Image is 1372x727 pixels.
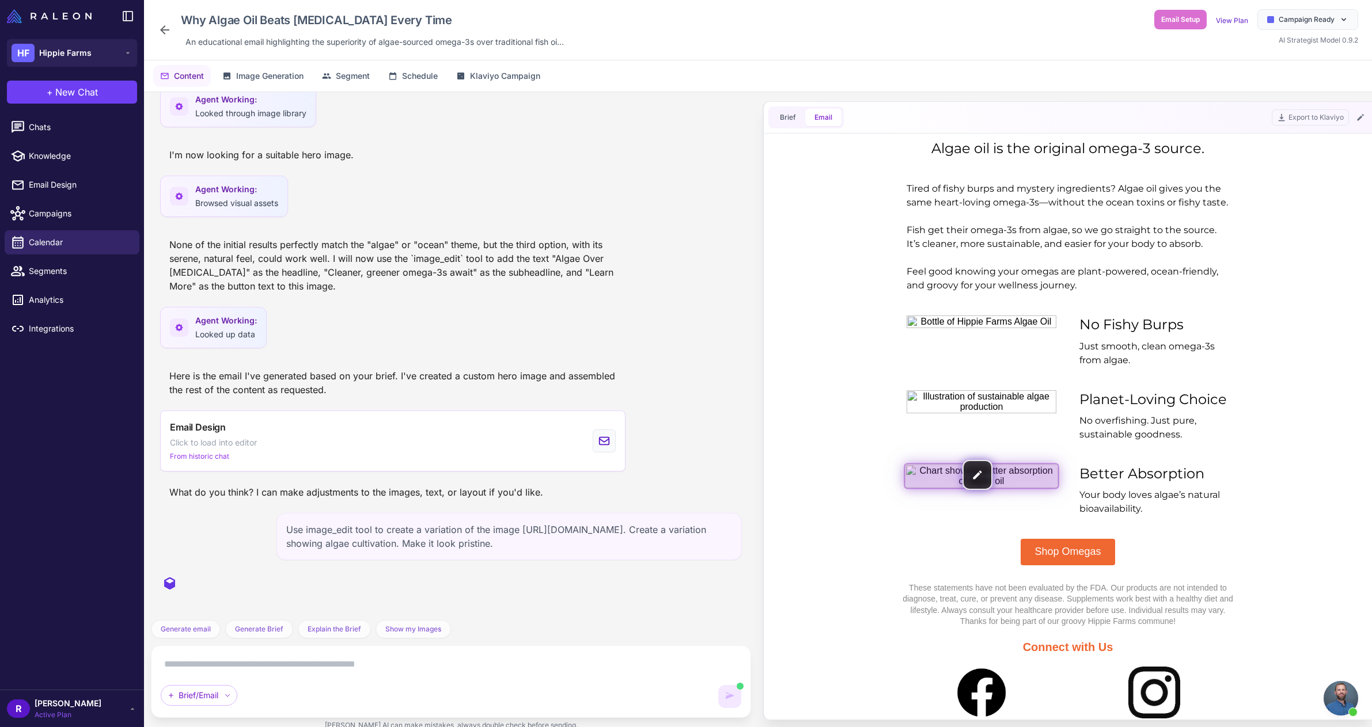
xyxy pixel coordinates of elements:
[1272,109,1349,125] button: Export to Klaviyo
[7,39,137,67] button: HFHippie Farms
[173,528,225,580] img: Facebook logo
[29,178,130,191] span: Email Design
[1279,14,1335,25] span: Campaign Ready
[47,85,53,99] span: +
[170,420,226,434] span: Email Design
[298,620,371,638] button: Explain the Brief
[346,528,398,580] img: Instagram logo
[119,444,453,478] p: These statements have not been evaluated by the FDA. Our products are not intended to diagnose, t...
[238,401,332,427] a: Shop Omegas
[276,513,742,560] div: Use image_edit tool to create a variation of the image [URL][DOMAIN_NAME]. Create a variation sho...
[5,317,139,341] a: Integrations
[161,624,211,634] span: Generate email
[195,198,278,208] span: Browsed visual assets
[170,436,257,449] span: Click to load into editor
[376,620,451,638] button: Show my Images
[124,252,274,275] img: Illustration of sustainable algae production
[737,683,744,690] span: AI is generating content. You can still type but cannot send yet.
[195,93,306,106] span: Agent Working:
[29,265,130,277] span: Segments
[161,685,237,706] div: Brief/Email
[124,177,274,190] img: Bottle of Hippie Farms Algae Oil
[35,697,101,710] span: [PERSON_NAME]
[297,177,447,195] div: No Fishy Burps
[55,85,98,99] span: New Chat
[195,108,306,118] span: Looked through image library
[1279,36,1358,44] span: AI Strategist Model 0.9.2
[5,259,139,283] a: Segments
[195,314,257,327] span: Agent Working:
[236,70,304,82] span: Image Generation
[5,144,139,168] a: Knowledge
[225,620,293,638] button: Generate Brief
[1154,10,1207,29] button: Email Setup
[297,201,447,229] div: Just smooth, clean omega-3s from algae.
[5,230,139,254] a: Calendar
[119,501,453,517] p: Connect with Us
[449,65,547,87] button: Klaviyo Campaign
[336,70,370,82] span: Segment
[160,481,552,504] div: What do you think? I can make adjustments to the images, text, or layout if you'd like.
[119,478,453,489] p: Thanks for being part of our groovy Hippie Farms commune!
[315,65,377,87] button: Segment
[35,710,101,720] span: Active Plan
[5,288,139,312] a: Analytics
[1324,681,1358,715] div: Open chat
[402,70,438,82] span: Schedule
[174,70,204,82] span: Content
[385,624,441,634] span: Show my Images
[7,699,30,718] div: R
[297,252,447,270] div: Planet-Loving Choice
[381,65,445,87] button: Schedule
[5,173,139,197] a: Email Design
[308,624,361,634] span: Explain the Brief
[29,121,130,134] span: Chats
[29,294,130,306] span: Analytics
[297,350,447,378] div: Your body loves algae’s natural bioavailability.
[124,44,447,154] div: Tired of fishy burps and mystery ingredients? Algae oil gives you the same heart-loving omega-3s—...
[1161,14,1200,25] span: Email Setup
[12,44,35,62] div: HF
[160,233,626,298] div: None of the initial results perfectly match the "algae" or "ocean" theme, but the third option, w...
[151,620,221,638] button: Generate email
[470,70,540,82] span: Klaviyo Campaign
[1354,111,1367,124] button: Edit Email
[29,207,130,220] span: Campaigns
[29,150,130,162] span: Knowledge
[1216,16,1248,25] a: View Plan
[170,451,229,462] span: From historic chat
[39,47,92,59] span: Hippie Farms
[29,322,130,335] span: Integrations
[5,201,139,226] a: Campaigns
[176,9,568,31] div: Click to edit campaign name
[7,9,96,23] a: Raleon Logo
[7,9,92,23] img: Raleon Logo
[123,326,275,349] img: Chart showing better absorption of algae oil
[181,33,568,51] div: Click to edit description
[5,115,139,139] a: Chats
[805,109,842,126] button: Email
[297,326,447,344] div: Better Absorption
[153,65,211,87] button: Content
[771,109,805,126] button: Brief
[297,276,447,303] div: No overfishing. Just pure, sustainable goodness.
[215,65,310,87] button: Image Generation
[195,183,278,196] span: Agent Working:
[7,81,137,104] button: +New Chat
[29,236,130,249] span: Calendar
[235,624,283,634] span: Generate Brief
[718,685,741,708] button: AI is generating content. You can keep typing but cannot send until it completes.
[185,36,564,48] span: An educational email highlighting the superiority of algae-sourced omega-3s over traditional fish...
[160,364,626,401] div: Here is the email I've generated based on your brief. I've created a custom hero image and assemb...
[195,329,255,339] span: Looked up data
[160,143,363,166] div: I'm now looking for a suitable hero image.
